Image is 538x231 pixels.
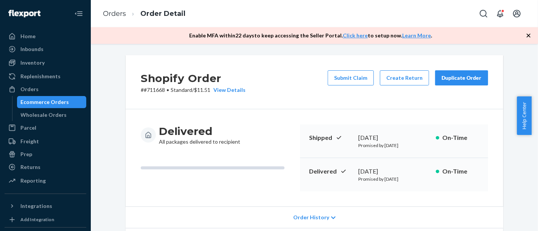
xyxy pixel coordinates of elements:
div: Prep [20,150,32,158]
a: Ecommerce Orders [17,96,87,108]
a: Click here [343,32,368,39]
button: View Details [210,86,246,94]
div: [DATE] [358,133,430,142]
h2: Shopify Order [141,70,246,86]
a: Inventory [5,57,86,69]
span: • [166,87,169,93]
button: Open notifications [493,6,508,21]
p: Shipped [309,133,352,142]
h3: Delivered [159,124,240,138]
div: Add Integration [20,216,54,223]
div: Replenishments [20,73,61,80]
button: Integrations [5,200,86,212]
span: Standard [171,87,192,93]
button: Open account menu [509,6,524,21]
a: Wholesale Orders [17,109,87,121]
p: Delivered [309,167,352,176]
div: Inbounds [20,45,44,53]
span: Order History [293,214,329,221]
button: Create Return [380,70,429,85]
div: Duplicate Order [442,74,482,82]
p: On-Time [442,133,479,142]
p: On-Time [442,167,479,176]
a: Learn More [402,32,431,39]
div: Freight [20,138,39,145]
a: Prep [5,148,86,160]
div: Parcel [20,124,36,132]
div: All packages delivered to recipient [159,124,240,146]
a: Order Detail [140,9,185,18]
a: Reporting [5,175,86,187]
button: Submit Claim [328,70,374,85]
button: Close Navigation [71,6,86,21]
div: Reporting [20,177,46,184]
a: Inbounds [5,43,86,55]
a: Replenishments [5,70,86,82]
p: # #711668 / $11.51 [141,86,246,94]
div: Home [20,33,36,40]
ol: breadcrumbs [97,3,191,25]
button: Open Search Box [476,6,491,21]
button: Duplicate Order [435,70,488,85]
button: Help Center [517,96,532,135]
p: Enable MFA within 22 days to keep accessing the Seller Portal. to setup now. . [189,32,432,39]
a: Parcel [5,122,86,134]
div: Inventory [20,59,45,67]
a: Add Integration [5,215,86,224]
p: Promised by [DATE] [358,176,430,182]
a: Returns [5,161,86,173]
div: Orders [20,85,39,93]
div: Wholesale Orders [21,111,67,119]
p: Promised by [DATE] [358,142,430,149]
a: Freight [5,135,86,147]
a: Home [5,30,86,42]
a: Orders [103,9,126,18]
div: Ecommerce Orders [21,98,69,106]
a: Orders [5,83,86,95]
div: Integrations [20,202,52,210]
div: Returns [20,163,40,171]
div: [DATE] [358,167,430,176]
img: Flexport logo [8,10,40,17]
